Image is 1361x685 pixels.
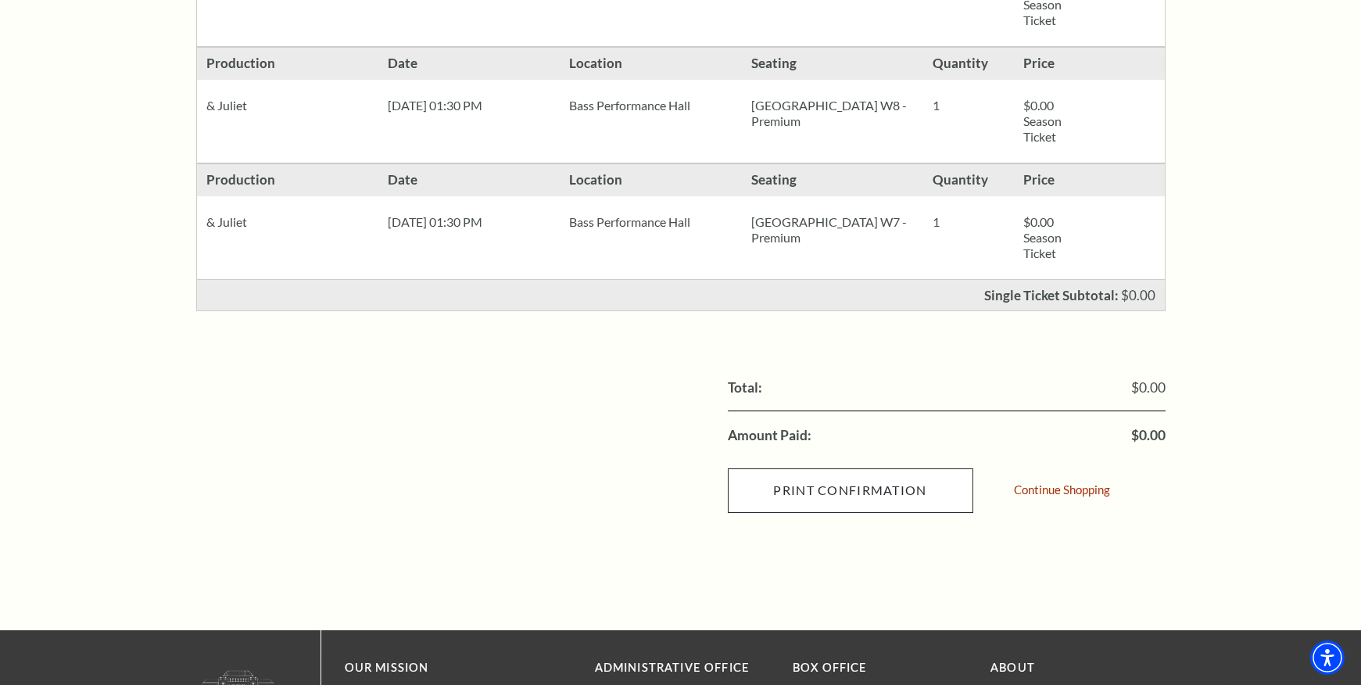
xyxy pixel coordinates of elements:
p: [GEOGRAPHIC_DATA] W8 - Premium [751,98,914,129]
input: Submit button [728,468,973,512]
p: 1 [933,98,1005,113]
h3: Price [1014,48,1105,80]
span: $0.00 [1131,429,1166,443]
a: Continue Shopping [1014,484,1110,496]
div: & Juliet [197,80,378,131]
p: BOX OFFICE [793,658,967,678]
h3: Date [378,48,560,80]
h3: Date [378,164,560,196]
p: 1 [933,214,1005,230]
div: [DATE] 01:30 PM [378,196,560,248]
h3: Seating [742,164,923,196]
p: [GEOGRAPHIC_DATA] W7 - Premium [751,214,914,246]
h3: Seating [742,48,923,80]
label: Total: [728,381,762,395]
p: Administrative Office [595,658,769,678]
div: Accessibility Menu [1310,640,1345,675]
p: Single Ticket Subtotal: [984,289,1119,302]
h3: Price [1014,164,1105,196]
h3: Location [560,164,741,196]
h3: Quantity [923,164,1014,196]
p: OUR MISSION [345,658,540,678]
span: $0.00 Season Ticket [1023,214,1062,260]
h3: Production [197,48,378,80]
span: $0.00 [1121,287,1155,303]
span: Bass Performance Hall [569,98,690,113]
div: & Juliet [197,196,378,248]
h3: Production [197,164,378,196]
span: Bass Performance Hall [569,214,690,229]
a: About [990,661,1035,674]
h3: Location [560,48,741,80]
label: Amount Paid: [728,429,811,443]
div: [DATE] 01:30 PM [378,80,560,131]
span: $0.00 Season Ticket [1023,98,1062,144]
span: $0.00 [1131,381,1166,395]
h3: Quantity [923,48,1014,80]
